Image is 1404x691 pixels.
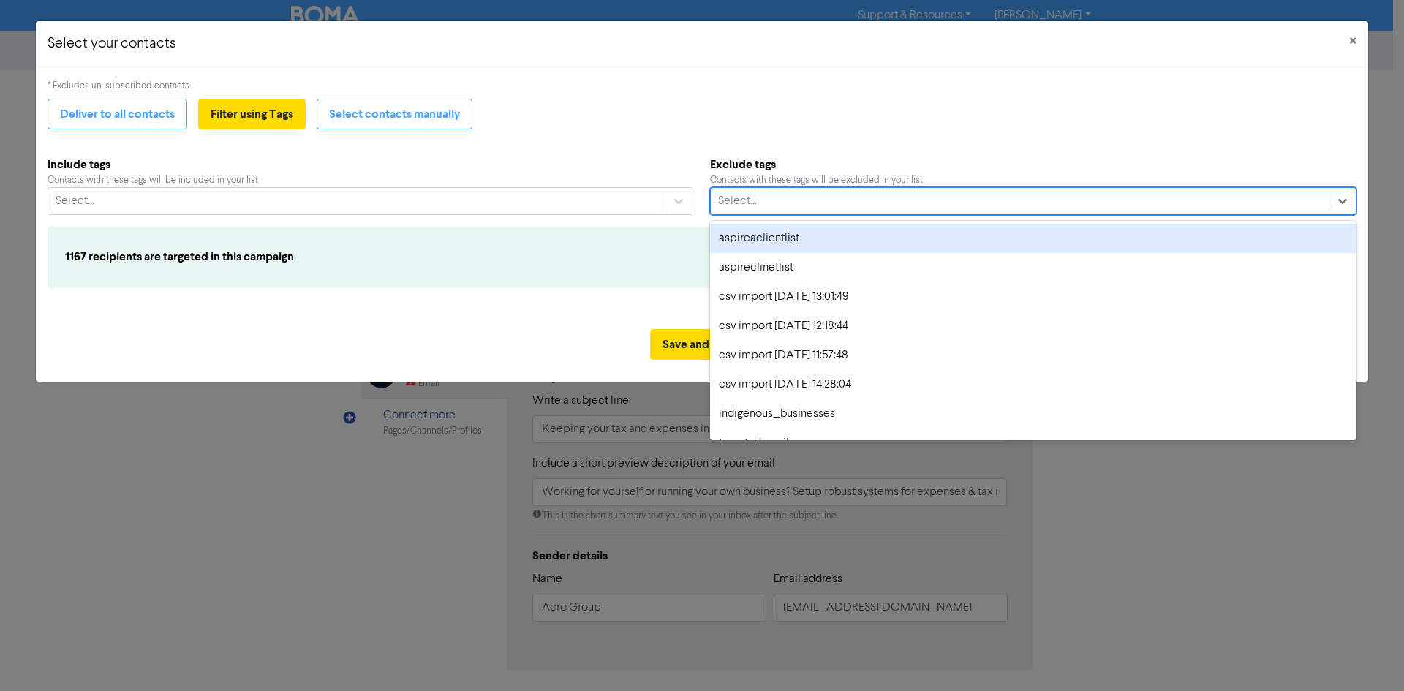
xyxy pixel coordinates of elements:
div: Select... [56,192,94,210]
b: Include tags [48,156,692,173]
div: csv import [DATE] 12:18:44 [710,311,1357,341]
b: Exclude tags [710,156,1357,173]
iframe: Chat Widget [1220,533,1404,691]
button: Close [1337,21,1368,62]
div: Contacts with these tags will be included in your list [48,173,692,187]
button: Select contacts manually [317,99,472,129]
div: csv import [DATE] 14:28:04 [710,370,1357,399]
div: Contacts with these tags will be excluded in your list [710,173,1357,187]
button: Filter using Tags [198,99,306,129]
div: indigenous_businesses [710,399,1357,428]
div: Select... [718,192,757,210]
h6: 1167 recipients are targeted in this campaign [65,250,1123,264]
button: Save and Close [650,329,755,360]
div: csv import [DATE] 13:01:49 [710,282,1357,311]
div: csv import [DATE] 11:57:48 [710,341,1357,370]
span: × [1349,31,1356,53]
div: * Excludes un-subscribed contacts [48,79,1356,93]
div: aspireclinetlist [710,253,1357,282]
button: Deliver to all contacts [48,99,187,129]
div: aspireaclientlist [710,224,1357,253]
div: targetedemail [710,428,1357,458]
